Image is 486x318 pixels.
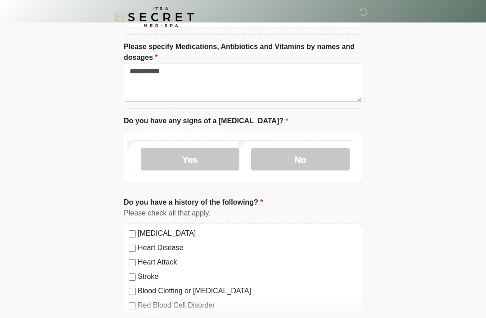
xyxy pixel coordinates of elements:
div: Please check all that apply. [124,208,362,219]
img: It's A Secret Med Spa Logo [115,7,194,27]
input: [MEDICAL_DATA] [129,230,136,237]
label: Red Blood Cell Disorder [138,300,357,311]
label: Do you have a history of the following? [124,197,263,208]
label: Blood Clotting or [MEDICAL_DATA] [138,286,357,296]
label: [MEDICAL_DATA] [138,228,357,239]
input: Stroke [129,273,136,281]
input: Blood Clotting or [MEDICAL_DATA] [129,288,136,295]
label: Yes [141,148,239,170]
input: Red Blood Cell Disorder [129,302,136,309]
label: Heart Attack [138,257,357,268]
label: Heart Disease [138,242,357,253]
label: Do you have any signs of a [MEDICAL_DATA]? [124,116,288,126]
label: Please specify Medications, Antibiotics and Vitamins by names and dosages [124,41,362,63]
input: Heart Attack [129,259,136,266]
label: No [251,148,350,170]
label: Stroke [138,271,357,282]
input: Heart Disease [129,245,136,252]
